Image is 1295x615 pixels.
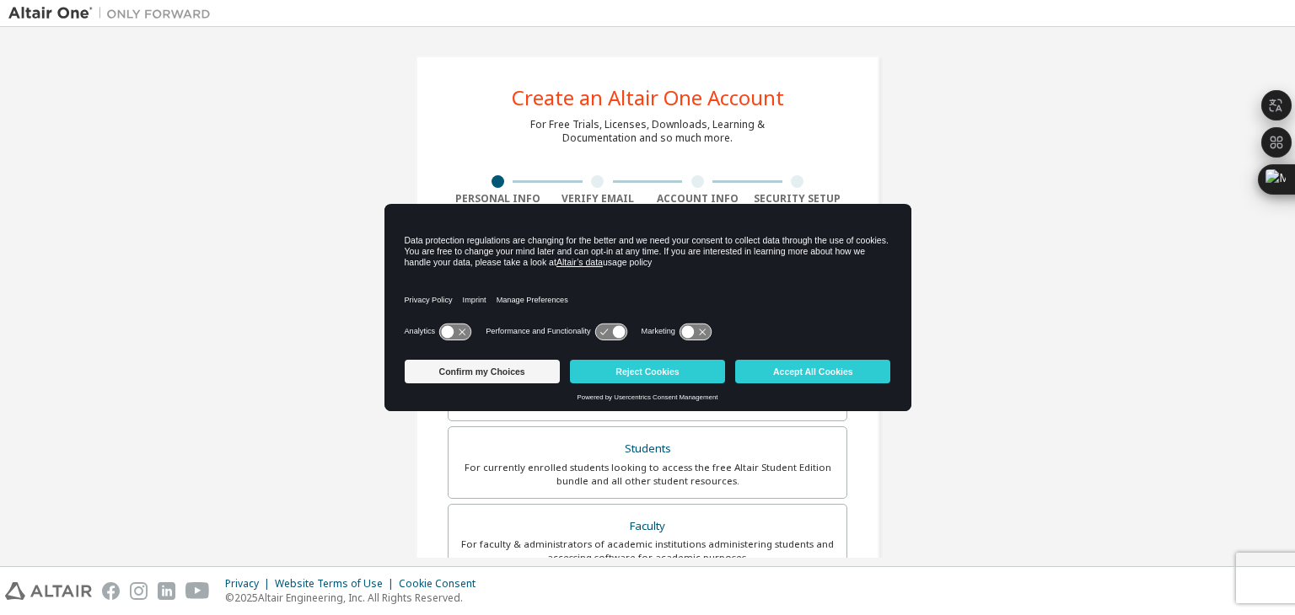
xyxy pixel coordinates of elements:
img: altair_logo.svg [5,582,92,600]
div: Website Terms of Use [275,577,399,591]
div: For faculty & administrators of academic institutions administering students and accessing softwa... [459,537,836,564]
div: Security Setup [748,192,848,206]
p: © 2025 Altair Engineering, Inc. All Rights Reserved. [225,591,486,605]
img: linkedin.svg [158,582,175,600]
div: Faculty [459,515,836,538]
div: Students [459,437,836,461]
img: instagram.svg [130,582,148,600]
img: facebook.svg [102,582,120,600]
div: For currently enrolled students looking to access the free Altair Student Edition bundle and all ... [459,461,836,488]
div: For Free Trials, Licenses, Downloads, Learning & Documentation and so much more. [530,118,765,145]
div: Account Info [647,192,748,206]
div: Verify Email [548,192,648,206]
div: Create an Altair One Account [512,88,784,108]
div: Cookie Consent [399,577,486,591]
div: Personal Info [448,192,548,206]
img: Altair One [8,5,219,22]
img: youtube.svg [185,582,210,600]
div: Privacy [225,577,275,591]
